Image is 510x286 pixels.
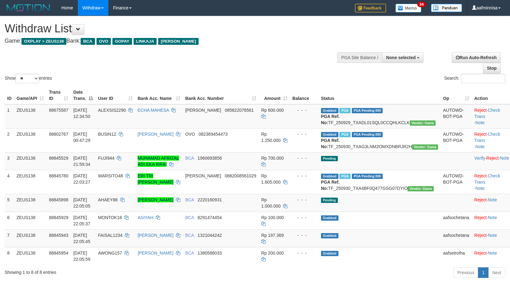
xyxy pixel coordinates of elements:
span: Rp 1.250.000 [261,132,281,143]
td: AUTOWD-BOT-PGA [441,170,472,194]
span: Marked by aafpengsreynich [339,108,350,113]
a: Previous [453,267,478,278]
div: PGA Site Balance / [337,52,382,63]
span: Copy 1380586033 to clipboard [198,251,222,256]
span: Vendor URL: https://trx31.1velocity.biz [408,186,434,191]
a: [PERSON_NAME] [138,132,173,137]
th: Trans ID: activate to sort column ascending [46,87,71,104]
a: MUHAMAD AFRIZAL ADI EKA RIFAI [138,156,179,167]
td: 8 [5,247,14,265]
td: ZEUS138 [14,128,46,152]
td: aafsetrotha [441,247,472,265]
a: ECHA MAHESA [138,108,169,113]
span: [DATE] 22:05:45 [73,233,90,244]
span: BCA [185,233,194,238]
span: [DATE] 21:59:34 [73,156,90,167]
span: Copy 1321044242 to clipboard [198,233,222,238]
span: Grabbed [321,174,338,179]
span: OVO [185,132,195,137]
span: 88845898 [49,197,68,202]
a: Check Trans [474,173,500,185]
a: Reject [486,156,499,161]
span: PGA Pending [352,108,383,113]
span: Rp 197.369 [261,233,284,238]
td: TF_250930_TXA4BF0Q477GSG07DYIO [319,170,441,194]
td: aafsochetana [441,229,472,247]
div: - - - [292,250,316,256]
span: Copy 085822076561 to clipboard [225,108,254,113]
input: Search: [461,74,505,83]
span: Rp 100.000 [261,215,284,220]
td: AUTOWD-BOT-PGA [441,104,472,129]
span: [DATE] 22:03:27 [73,173,90,185]
th: User ID: activate to sort column ascending [96,87,135,104]
a: Verify [474,156,485,161]
span: Grabbed [321,108,338,113]
a: [PERSON_NAME] [138,251,173,256]
a: Reject [474,132,487,137]
span: Grabbed [321,233,338,238]
td: 2 [5,128,14,152]
a: Reject [474,108,487,113]
span: Copy 1960693856 to clipboard [198,156,222,161]
td: ZEUS138 [14,229,46,247]
span: Copy 8291474454 to clipboard [198,215,222,220]
a: 1 [478,267,489,278]
a: Note [475,186,485,191]
a: Reject [474,251,487,256]
th: Bank Acc. Number: activate to sort column ascending [183,87,259,104]
a: [PERSON_NAME] [138,197,173,202]
th: Balance [290,87,319,104]
a: Note [488,197,497,202]
td: 1 [5,104,14,129]
th: Amount: activate to sort column ascending [259,87,290,104]
div: - - - [292,131,316,137]
span: [PERSON_NAME] [158,38,198,45]
span: Vendor URL: https://trx31.1velocity.biz [412,144,438,150]
span: 88845780 [49,173,68,178]
div: - - - [292,232,316,238]
span: Rp 700.000 [261,156,284,161]
a: Note [488,233,497,238]
span: Rp 1.000.000 [261,197,281,209]
span: BCA [185,197,194,202]
span: BCA [185,156,194,161]
th: Status [319,87,441,104]
h4: Game: Bank: [5,38,334,44]
b: PGA Ref. No: [321,114,340,125]
label: Show entries [5,74,52,83]
th: Bank Acc. Name: activate to sort column ascending [135,87,183,104]
a: Note [488,251,497,256]
div: - - - [292,214,316,221]
span: 34 [417,2,426,7]
span: PGA Pending [352,132,383,137]
a: ERI TRI [PERSON_NAME] [138,173,173,185]
span: Rp 200.000 [261,251,284,256]
td: 5 [5,194,14,212]
a: Stop [483,63,501,73]
span: AWONG157 [98,251,122,256]
label: Search: [444,74,505,83]
a: Note [488,215,497,220]
th: ID [5,87,14,104]
a: Note [500,156,509,161]
span: BCA [185,251,194,256]
span: PGA Pending [352,174,383,179]
td: 3 [5,152,14,170]
td: ZEUS138 [14,212,46,229]
a: Reject [474,215,487,220]
a: Note [475,120,485,125]
span: 88802767 [49,132,68,137]
span: FUJI944 [98,156,115,161]
span: Copy 0882008561029 to clipboard [225,173,256,178]
span: Rp 600.000 [261,108,284,113]
span: Copy 082369454473 to clipboard [199,132,228,137]
a: [PERSON_NAME] [138,233,173,238]
span: BUSIN12 [98,132,116,137]
span: [PERSON_NAME] [185,108,221,113]
h1: Withdraw List [5,22,334,35]
span: GOPAY [112,38,132,45]
span: FAISAL1234 [98,233,123,238]
span: AHAEY88 [98,197,118,202]
span: 88845929 [49,215,68,220]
